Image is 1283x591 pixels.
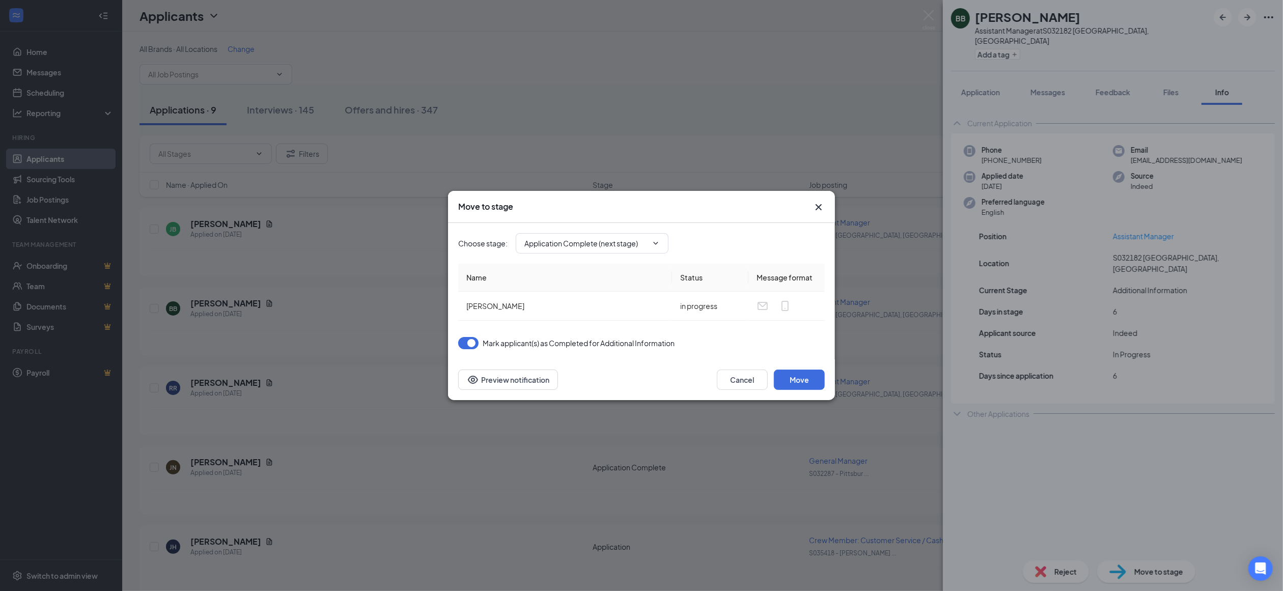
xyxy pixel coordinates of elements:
svg: MobileSms [779,300,791,312]
svg: Cross [813,201,825,213]
svg: Email [757,300,769,312]
button: Close [813,201,825,213]
th: Name [458,264,672,292]
span: [PERSON_NAME] [466,301,524,311]
span: Choose stage : [458,238,508,249]
button: Cancel [717,370,768,390]
td: in progress [672,292,748,321]
button: Preview notificationEye [458,370,558,390]
h3: Move to stage [458,201,513,212]
svg: ChevronDown [652,239,660,247]
svg: Eye [467,374,479,386]
th: Status [672,264,748,292]
span: Mark applicant(s) as Completed for Additional Information [483,337,675,349]
th: Message format [748,264,825,292]
div: Open Intercom Messenger [1248,556,1273,581]
button: Move [774,370,825,390]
